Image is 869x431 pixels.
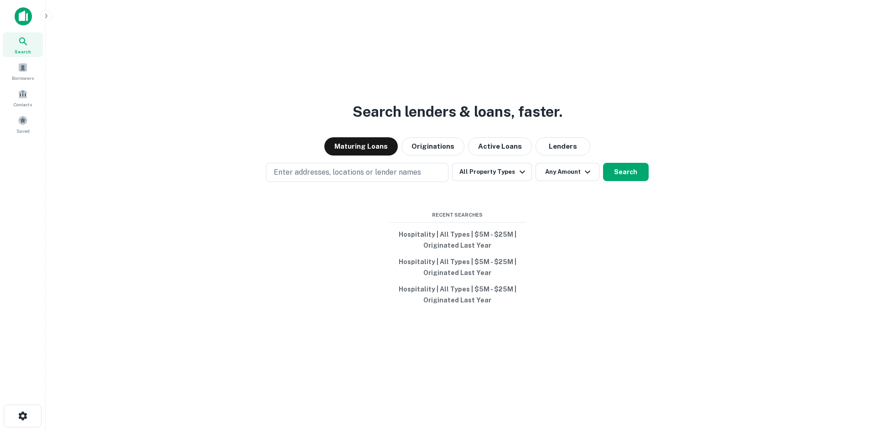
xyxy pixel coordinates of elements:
button: Search [603,163,649,181]
img: capitalize-icon.png [15,7,32,26]
button: Hospitality | All Types | $5M - $25M | Originated Last Year [389,226,526,254]
button: Maturing Loans [324,137,398,156]
span: Contacts [14,101,32,108]
button: Hospitality | All Types | $5M - $25M | Originated Last Year [389,281,526,308]
a: Contacts [3,85,43,110]
a: Search [3,32,43,57]
iframe: Chat Widget [823,358,869,402]
button: Hospitality | All Types | $5M - $25M | Originated Last Year [389,254,526,281]
a: Saved [3,112,43,136]
span: Recent Searches [389,211,526,219]
a: Borrowers [3,59,43,83]
button: Enter addresses, locations or lender names [266,163,448,182]
button: Lenders [536,137,590,156]
span: Search [15,48,31,55]
button: Originations [401,137,464,156]
span: Borrowers [12,74,34,82]
span: Saved [16,127,30,135]
h3: Search lenders & loans, faster. [353,101,562,123]
p: Enter addresses, locations or lender names [274,167,421,178]
button: Any Amount [536,163,599,181]
button: All Property Types [452,163,531,181]
button: Active Loans [468,137,532,156]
